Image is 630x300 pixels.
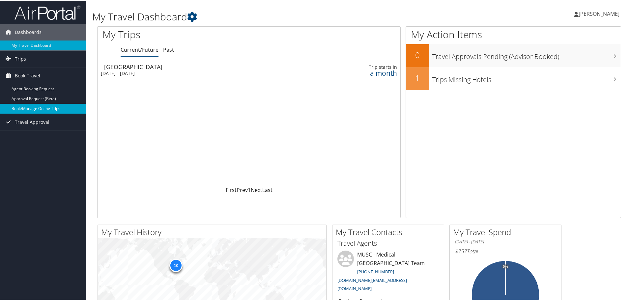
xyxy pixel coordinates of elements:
h3: Travel Agents [337,238,439,247]
a: [PHONE_NUMBER] [357,268,394,274]
a: [PERSON_NAME] [574,3,626,23]
span: Book Travel [15,67,40,83]
span: Travel Approval [15,113,49,130]
span: Trips [15,50,26,67]
a: Past [163,45,174,53]
span: $757 [455,247,467,254]
h2: My Travel Spend [453,226,561,237]
h2: My Travel History [101,226,326,237]
div: a month [331,69,397,75]
div: [DATE] - [DATE] [101,70,292,76]
span: Dashboards [15,23,42,40]
h6: Total [455,247,556,254]
h6: [DATE] - [DATE] [455,238,556,244]
span: [PERSON_NAME] [579,10,619,17]
a: [DOMAIN_NAME][EMAIL_ADDRESS][DOMAIN_NAME] [337,277,407,291]
div: [GEOGRAPHIC_DATA] [104,63,295,69]
img: airportal-logo.png [14,4,80,20]
tspan: 0% [503,264,508,268]
a: Current/Future [121,45,158,53]
a: 0Travel Approvals Pending (Advisor Booked) [406,43,621,67]
h2: My Travel Contacts [336,226,444,237]
h1: My Trips [102,27,269,41]
h2: 1 [406,72,429,83]
h3: Trips Missing Hotels [432,71,621,84]
a: 1 [248,186,251,193]
a: First [226,186,237,193]
div: 10 [169,258,183,271]
li: MUSC - Medical [GEOGRAPHIC_DATA] Team [334,250,442,294]
h2: 0 [406,49,429,60]
a: Prev [237,186,248,193]
h1: My Action Items [406,27,621,41]
a: 1Trips Missing Hotels [406,67,621,90]
h1: My Travel Dashboard [92,9,448,23]
div: Trip starts in [331,64,397,69]
a: Last [262,186,272,193]
h3: Travel Approvals Pending (Advisor Booked) [432,48,621,61]
a: Next [251,186,262,193]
